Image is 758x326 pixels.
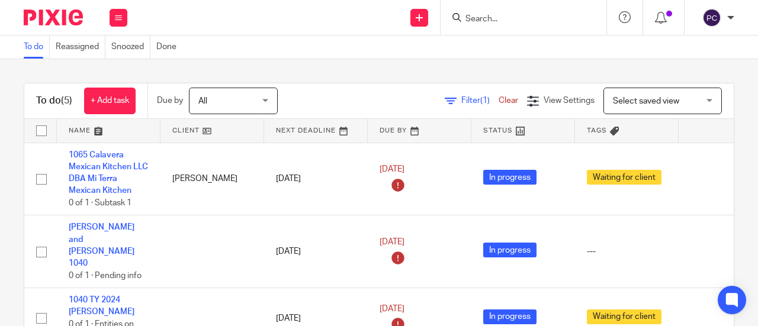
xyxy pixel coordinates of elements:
span: Select saved view [613,97,679,105]
span: (5) [61,96,72,105]
div: --- [587,246,667,257]
td: [DATE] [264,215,368,288]
a: Clear [499,96,518,105]
p: Due by [157,95,183,106]
span: 0 of 1 · Subtask 1 [69,199,131,207]
a: 1065 Calavera Mexican Kitchen LLC DBA Mi Terra Mexican Kitchen [69,151,148,195]
a: + Add task [84,88,136,114]
img: svg%3E [702,8,721,27]
td: [DATE] [264,143,368,215]
a: Reassigned [56,35,105,59]
span: View Settings [544,96,595,105]
span: In progress [483,243,537,257]
a: To do [24,35,50,59]
span: Tags [587,127,607,134]
td: [PERSON_NAME] [160,143,264,215]
span: In progress [483,309,537,324]
span: Waiting for client [587,170,661,185]
h1: To do [36,95,72,107]
span: [DATE] [380,305,404,313]
span: Filter [461,96,499,105]
span: [DATE] [380,238,404,246]
span: [DATE] [380,165,404,173]
span: In progress [483,170,537,185]
span: (1) [480,96,490,105]
input: Search [464,14,571,25]
a: 1040 TY 2024 [PERSON_NAME] [69,296,134,316]
a: Done [156,35,182,59]
span: All [198,97,207,105]
img: Pixie [24,9,83,25]
span: Waiting for client [587,309,661,324]
a: Snoozed [111,35,150,59]
span: 0 of 1 · Pending info [69,272,142,280]
a: [PERSON_NAME] and [PERSON_NAME] 1040 [69,223,134,267]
